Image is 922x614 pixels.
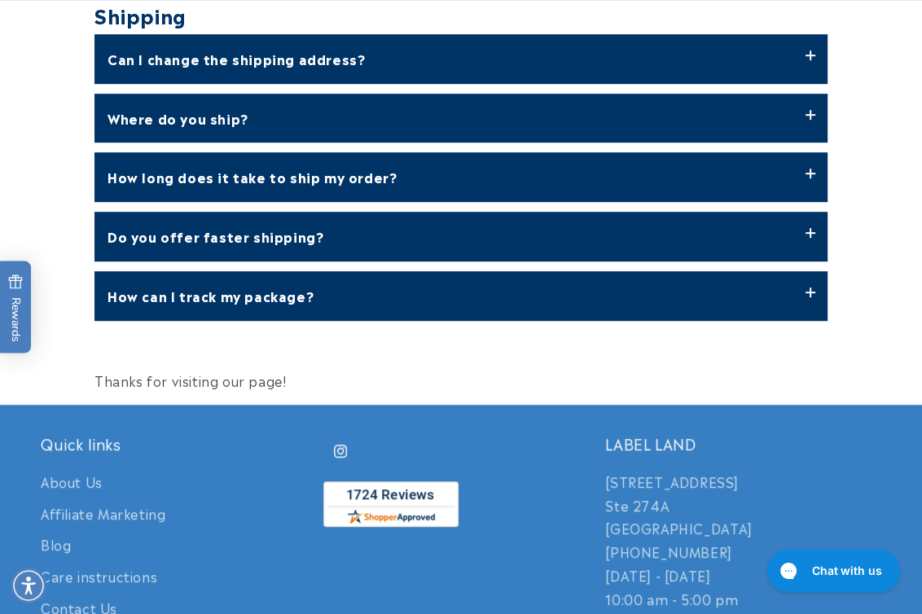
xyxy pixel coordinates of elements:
a: Blog [41,528,71,560]
label: Where do you ship? [94,94,828,143]
iframe: Gorgias live chat messenger [759,544,906,598]
label: How long does it take to ship my order? [94,152,828,202]
a: shopperapproved.com [323,481,459,533]
a: About Us [41,470,103,498]
label: How can I track my package? [94,271,828,321]
div: Accessibility Menu [11,568,46,603]
label: Can I change the shipping address? [94,34,828,84]
label: Do you offer faster shipping? [94,212,828,261]
h2: LABEL LAND [605,434,881,453]
a: Affiliate Marketing [41,498,165,529]
a: Care instructions [41,560,157,592]
p: Thanks for visiting our page! [94,369,828,393]
h2: Quick links [41,434,317,453]
span: Rewards [8,274,24,342]
p: [STREET_ADDRESS] Ste 274A [GEOGRAPHIC_DATA] [PHONE_NUMBER] [DATE] - [DATE] 10:00 am - 5:00 pm [605,470,881,611]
